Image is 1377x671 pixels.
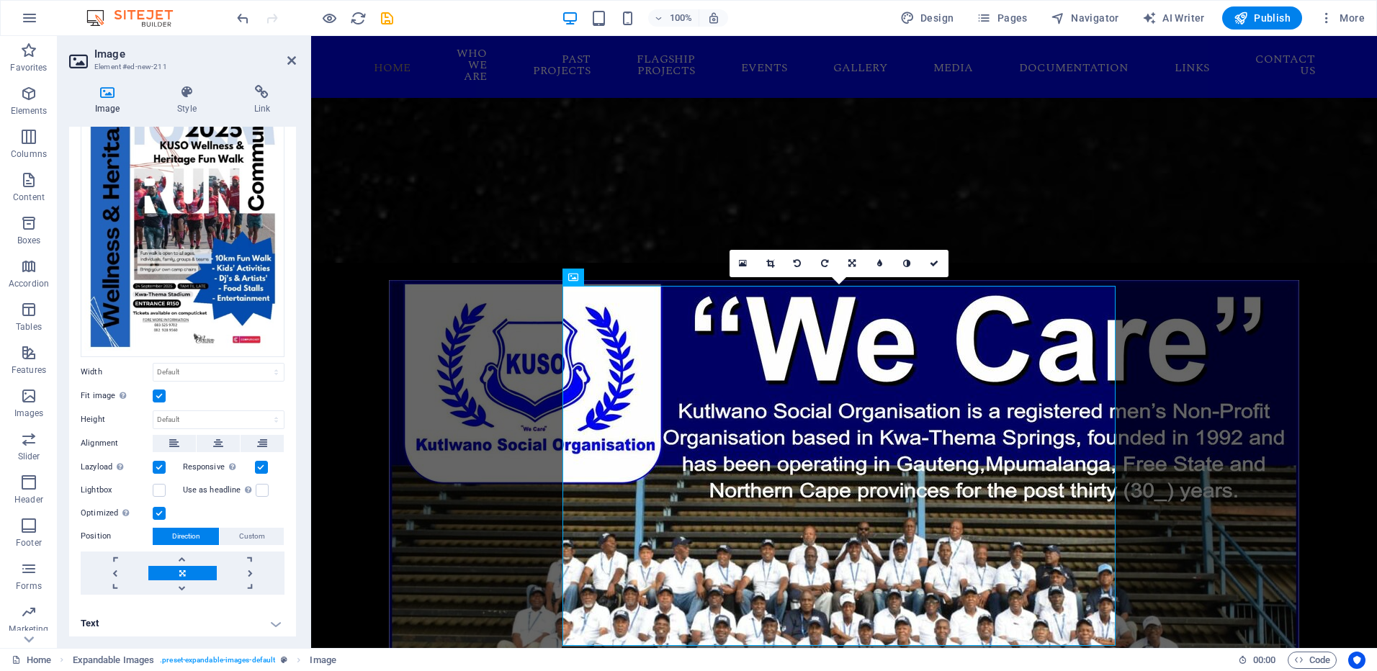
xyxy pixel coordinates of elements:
span: Click to select. Double-click to edit [310,652,336,669]
span: AI Writer [1142,11,1205,25]
span: Code [1294,652,1330,669]
button: Publish [1222,6,1302,30]
i: Undo: Delete elements (Ctrl+Z) [235,10,251,27]
p: Footer [16,537,42,549]
a: Rotate right 90° [812,250,839,277]
i: Reload page [350,10,367,27]
label: Lightbox [81,482,153,499]
button: Click here to leave preview mode and continue editing [320,9,338,27]
h6: Session time [1238,652,1276,669]
span: . preset-expandable-images-default [160,652,275,669]
p: Header [14,494,43,505]
button: Navigator [1045,6,1125,30]
label: Fit image [81,387,153,405]
img: Editor Logo [83,9,191,27]
span: Publish [1234,11,1291,25]
label: Responsive [183,459,255,476]
span: Custom [239,528,265,545]
p: Accordion [9,278,49,289]
label: Optimized [81,505,153,522]
p: Elements [11,105,48,117]
p: Favorites [10,62,47,73]
p: Images [14,407,44,419]
h6: 100% [670,9,693,27]
button: Direction [153,528,219,545]
button: Design [894,6,960,30]
a: Change orientation [839,250,866,277]
h4: Image [69,85,151,115]
p: Slider [18,451,40,462]
button: Usercentrics [1348,652,1365,669]
span: 00 00 [1253,652,1275,669]
h2: Image [94,48,296,60]
label: Position [81,528,153,545]
span: Click to select. Double-click to edit [73,652,155,669]
label: Width [81,368,153,376]
button: Custom [220,528,284,545]
p: Tables [16,321,42,333]
h4: Link [228,85,296,115]
i: Save (Ctrl+S) [379,10,395,27]
label: Alignment [81,435,153,452]
div: WellnessandFunWalk-Yy-X0OiHkA1oBURJ8UQIEQ.jpg [81,72,284,357]
a: Rotate left 90° [784,250,812,277]
i: This element is a customizable preset [281,656,287,664]
label: Height [81,415,153,423]
span: Pages [977,11,1027,25]
p: Boxes [17,235,41,246]
a: Select files from the file manager, stock photos, or upload file(s) [730,250,757,277]
a: Confirm ( Ctrl ⏎ ) [921,250,948,277]
h4: Style [151,85,228,115]
span: More [1319,11,1365,25]
button: reload [349,9,367,27]
span: Direction [172,528,200,545]
i: On resize automatically adjust zoom level to fit chosen device. [707,12,720,24]
button: More [1314,6,1371,30]
p: Forms [16,580,42,592]
button: Code [1288,652,1337,669]
a: Blur [866,250,894,277]
p: Marketing [9,623,48,635]
p: Features [12,364,46,376]
a: Click to cancel selection. Double-click to open Pages [12,652,51,669]
span: Design [900,11,954,25]
a: Greyscale [894,250,921,277]
a: Crop mode [757,250,784,277]
label: Lazyload [81,459,153,476]
span: Navigator [1051,11,1119,25]
p: Columns [11,148,47,160]
button: undo [234,9,251,27]
p: Content [13,192,45,203]
button: 100% [648,9,699,27]
label: Use as headline [183,482,256,499]
span: : [1263,654,1265,665]
button: Pages [971,6,1033,30]
button: save [378,9,395,27]
nav: breadcrumb [73,652,336,669]
h4: Text [69,606,296,641]
h3: Element #ed-new-211 [94,60,267,73]
button: AI Writer [1136,6,1211,30]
